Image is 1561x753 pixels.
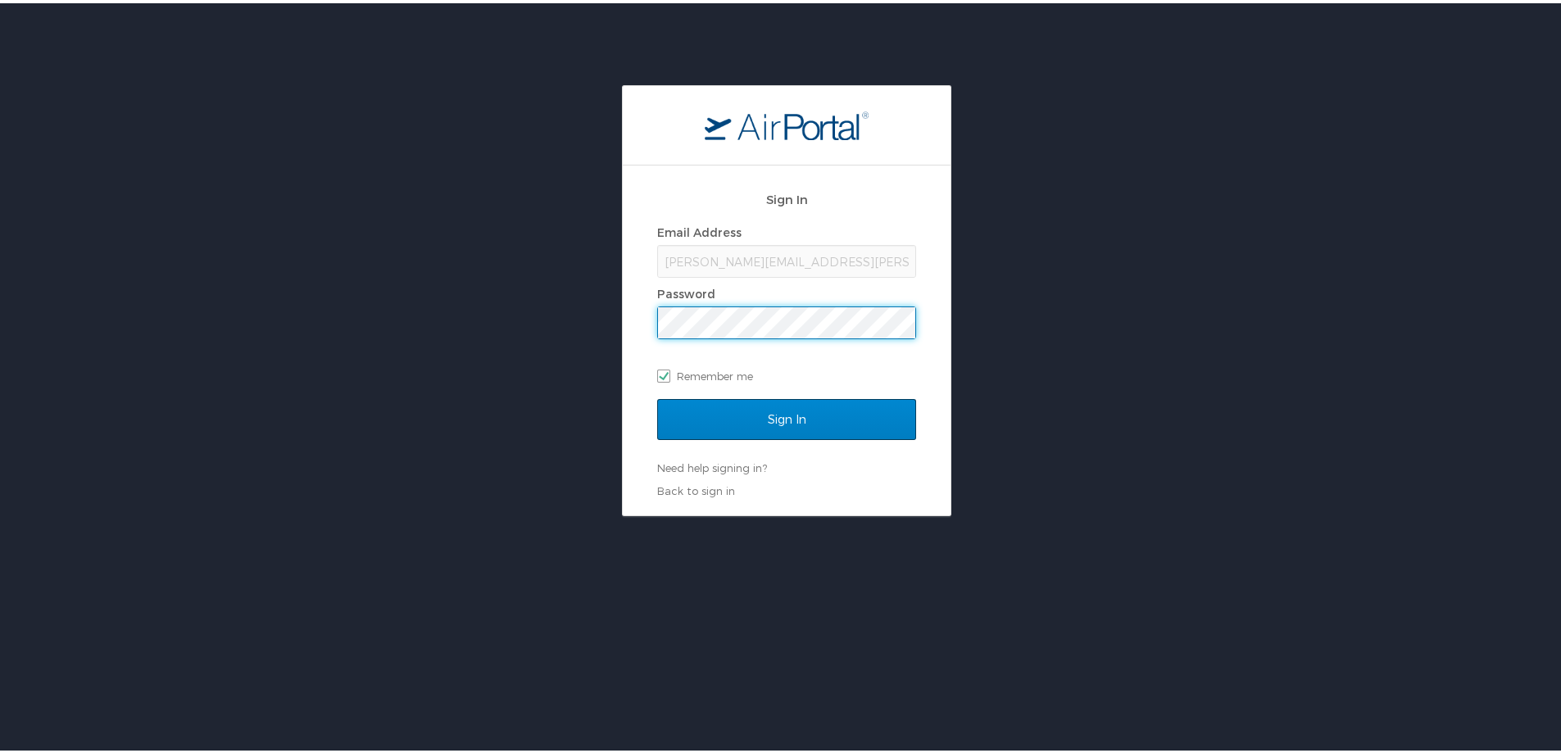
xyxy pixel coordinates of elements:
label: Password [657,284,715,297]
a: Need help signing in? [657,458,767,471]
label: Remember me [657,361,916,385]
h2: Sign In [657,187,916,206]
label: Email Address [657,222,742,236]
input: Sign In [657,396,916,437]
img: logo [705,107,869,137]
a: Back to sign in [657,481,735,494]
